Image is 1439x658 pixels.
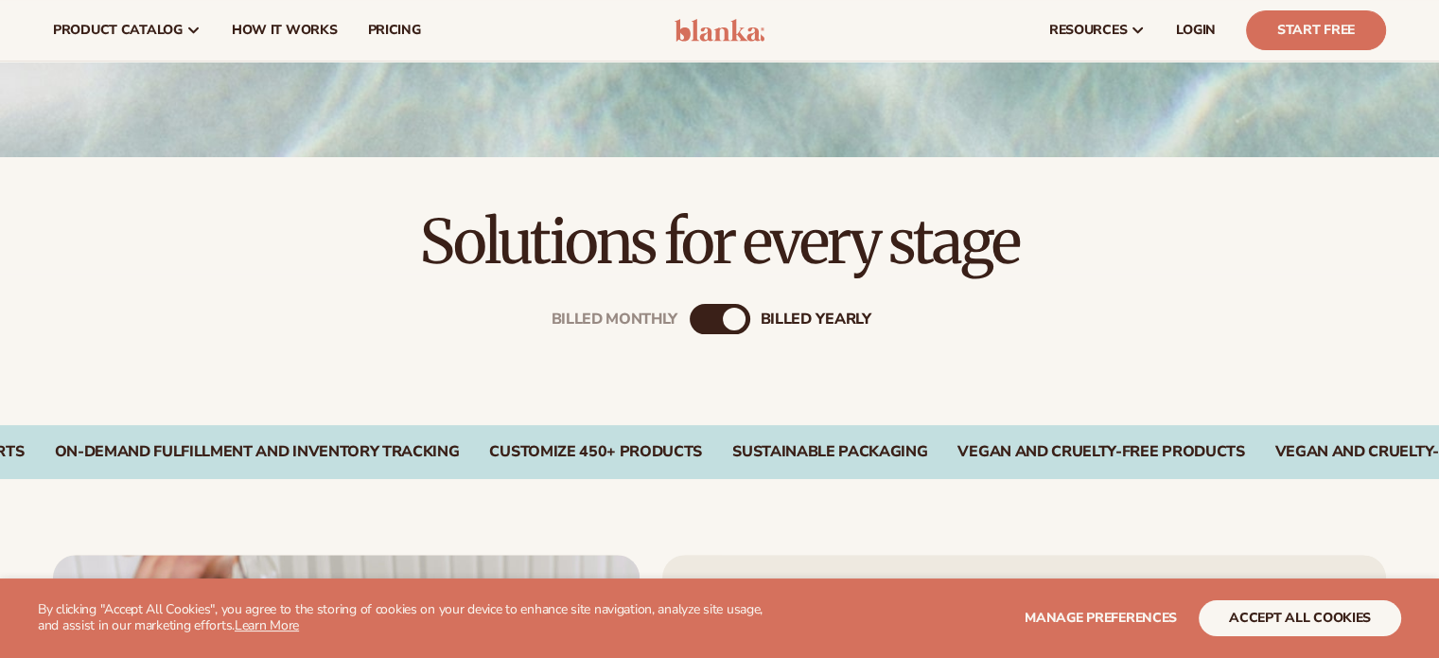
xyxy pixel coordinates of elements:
div: On-Demand Fulfillment and Inventory Tracking [54,443,459,461]
div: billed Yearly [761,311,871,329]
span: How It Works [232,23,338,38]
span: pricing [367,23,420,38]
div: Billed Monthly [552,311,678,329]
a: Learn More [235,616,299,634]
div: SUSTAINABLE PACKAGING [732,443,927,461]
button: Manage preferences [1025,600,1177,636]
span: Manage preferences [1025,609,1177,627]
img: logo [675,19,764,42]
p: By clicking "Accept All Cookies", you agree to the storing of cookies on your device to enhance s... [38,602,784,634]
div: VEGAN AND CRUELTY-FREE PRODUCTS [957,443,1244,461]
div: CUSTOMIZE 450+ PRODUCTS [489,443,702,461]
a: Start Free [1246,10,1386,50]
h2: Solutions for every stage [53,210,1386,274]
button: accept all cookies [1199,600,1401,636]
span: LOGIN [1176,23,1216,38]
span: product catalog [53,23,183,38]
span: resources [1049,23,1127,38]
